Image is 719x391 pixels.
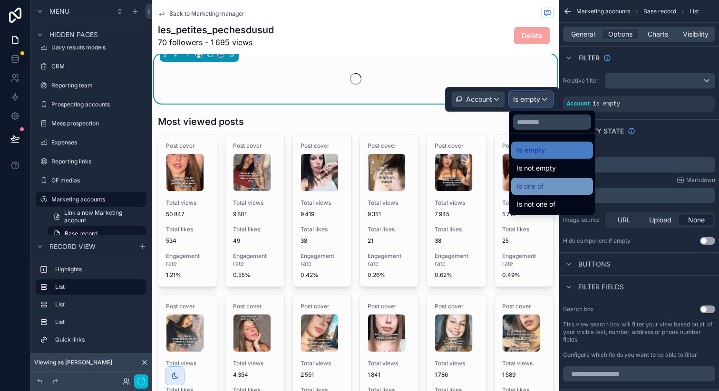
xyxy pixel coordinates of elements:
span: Upload [649,215,671,225]
label: Mess prospection [51,120,145,127]
span: Markdown [686,176,715,184]
a: Markdown [677,176,715,184]
span: Base record [65,230,97,238]
label: Expenses [51,139,145,146]
label: Relative filter [563,77,601,85]
a: CRM [36,59,146,74]
label: Daily results models [51,44,145,51]
span: Buttons [578,259,611,269]
label: Search box [563,305,594,313]
label: Image source [563,216,601,224]
a: OF medias [36,173,146,188]
a: Reporting links [36,154,146,169]
span: Is one of [517,181,544,192]
label: Prospecting accounts [51,101,145,108]
label: Highlights [55,266,143,273]
label: Reporting links [51,158,145,165]
span: Is not one of [517,199,555,210]
span: Is empty [517,144,545,156]
span: Options [608,29,632,39]
label: This view search box will filter your view based on all of your visible text, number, address or ... [563,321,715,343]
div: scrollable content [563,188,715,203]
span: Filter fields [578,282,624,292]
a: Prospecting accounts [36,97,146,112]
a: Daily results models [36,40,146,55]
div: Hide component if empty [563,237,631,245]
label: List [55,283,139,291]
span: Filter [578,53,600,63]
span: Back to Marketing manager [169,10,244,18]
span: Hidden pages [49,30,98,39]
label: Marketing accounts [51,196,141,203]
span: Empty state [578,126,624,136]
label: List [55,301,143,308]
span: Visibility [683,29,709,39]
span: General [571,29,595,39]
a: Back to Marketing manager [158,10,244,18]
label: CRM [51,63,145,70]
span: Menu [49,7,69,16]
span: Base record [643,8,676,15]
span: Is not empty [517,162,556,174]
span: Charts [648,29,668,39]
span: None [688,215,705,225]
label: Reporting team [51,82,145,89]
span: Link a new Marketing account [64,209,141,224]
span: 70 followers - 1 695 views [158,37,274,48]
div: scrollable content [30,257,152,357]
a: Reporting team [36,78,146,93]
span: List [690,8,699,15]
a: Expenses [36,135,146,150]
span: is empty [593,101,620,107]
a: Mess prospection [36,116,146,131]
label: OF medias [51,177,145,184]
div: scrollable content [563,157,715,172]
span: URL [618,215,631,225]
span: Marketing accounts [576,8,630,15]
span: Account [567,101,591,107]
a: Link a new Marketing account [48,209,146,224]
label: Configure which fields you want to be able to filter [563,351,697,359]
h1: les_petites_pechesdusud [158,23,274,37]
label: List [55,318,143,326]
span: Viewing as [PERSON_NAME] [34,359,112,366]
span: Record view [49,242,96,251]
a: Marketing accounts [36,192,146,207]
a: Base record [48,226,146,241]
label: Quick links [55,336,143,343]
